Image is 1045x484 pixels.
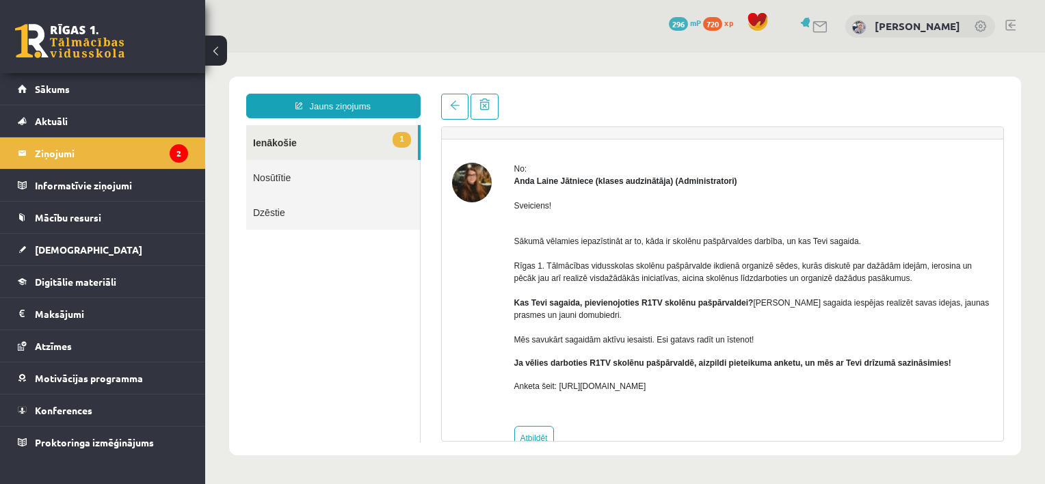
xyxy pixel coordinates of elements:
a: 1Ienākošie [41,72,213,107]
span: 1 [187,79,205,95]
span: Aktuāli [35,115,68,127]
a: Mācību resursi [18,202,188,233]
a: Dzēstie [41,142,215,177]
a: Aktuāli [18,105,188,137]
span: 296 [669,17,688,31]
legend: Informatīvie ziņojumi [35,170,188,201]
span: [DEMOGRAPHIC_DATA] [35,243,142,256]
p: Sveiciens! [309,147,789,159]
legend: Maksājumi [35,298,188,330]
span: 720 [703,17,722,31]
span: xp [724,17,733,28]
p: Sākumā vēlamies iepazīstināt ar to, kāda ir skolēnu pašpārvaldes darbība, un kas Tevi sagaida. Rī... [309,170,789,293]
span: mP [690,17,701,28]
span: Digitālie materiāli [35,275,116,288]
span: Mācību resursi [35,211,101,224]
img: Anda Laine Jātniece (klases audzinātāja) [247,110,287,150]
a: Informatīvie ziņojumi [18,170,188,201]
span: Konferences [35,404,92,416]
a: Nosūtītie [41,107,215,142]
strong: Anda Laine Jātniece (klases audzinātāja) (Administratori) [309,124,532,133]
a: Rīgas 1. Tālmācības vidusskola [15,24,124,58]
a: Maksājumi [18,298,188,330]
div: No: [309,110,789,122]
a: Konferences [18,394,188,426]
strong: Kas Tevi sagaida, pievienojoties R1TV skolēnu pašpārvaldei? [309,245,548,255]
a: Jauns ziņojums [41,41,215,66]
span: Sākums [35,83,70,95]
a: Ziņojumi2 [18,137,188,169]
a: Motivācijas programma [18,362,188,394]
img: Kristīne Vītola [852,21,866,34]
a: 296 mP [669,17,701,28]
a: Atzīmes [18,330,188,362]
a: [PERSON_NAME] [875,19,960,33]
a: Atbildēt [309,373,349,398]
a: 720 xp [703,17,740,28]
b: Ja vēlies darboties R1TV skolēnu pašpārvaldē, aizpildi pieteikuma anketu, un mēs ar Tevi drīzumā ... [309,306,746,315]
a: Proktoringa izmēģinājums [18,427,188,458]
a: Digitālie materiāli [18,266,188,297]
span: Motivācijas programma [35,372,143,384]
i: 2 [170,144,188,163]
legend: Ziņojumi [35,137,188,169]
span: Proktoringa izmēģinājums [35,436,154,448]
span: Atzīmes [35,340,72,352]
a: [DEMOGRAPHIC_DATA] [18,234,188,265]
a: Sākums [18,73,188,105]
p: Anketa šeit: [URL][DOMAIN_NAME] [309,327,789,340]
